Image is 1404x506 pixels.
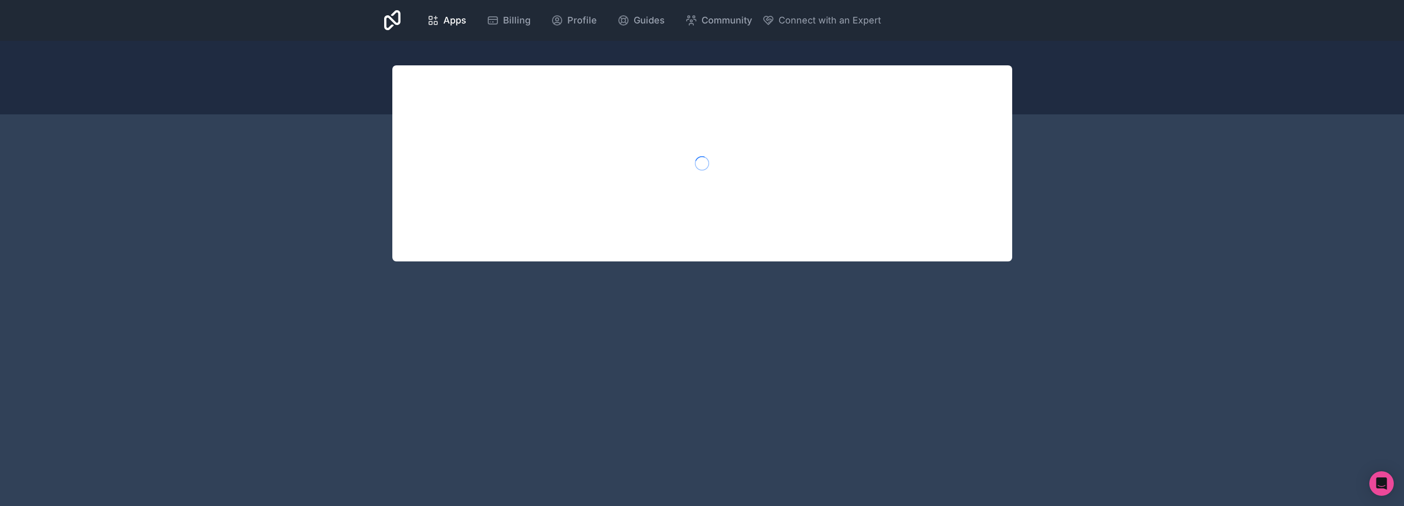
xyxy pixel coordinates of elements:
[677,9,760,32] a: Community
[762,13,881,28] button: Connect with an Expert
[543,9,605,32] a: Profile
[419,9,474,32] a: Apps
[479,9,539,32] a: Billing
[503,13,531,28] span: Billing
[609,9,673,32] a: Guides
[443,13,466,28] span: Apps
[701,13,752,28] span: Community
[634,13,665,28] span: Guides
[567,13,597,28] span: Profile
[1369,471,1394,496] div: Open Intercom Messenger
[779,13,881,28] span: Connect with an Expert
